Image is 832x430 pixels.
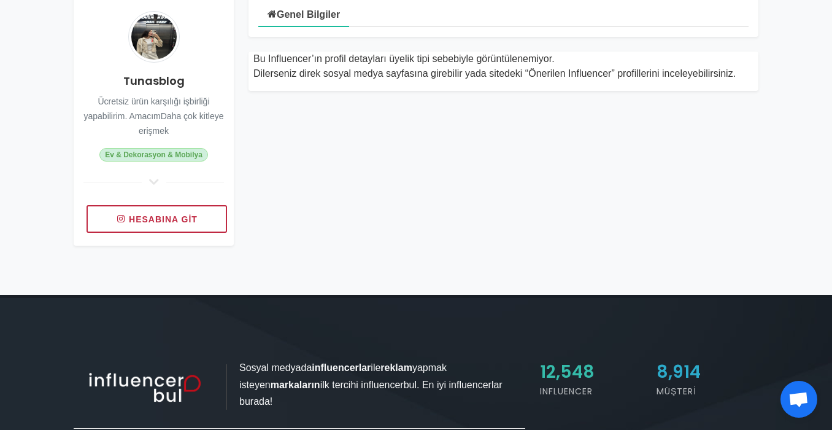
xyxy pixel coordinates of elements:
div: Bu Influencer’ın profil detayları üyelik tipi sebebiyle görüntülenemiyor. Dilerseniz direk sosyal... [253,52,753,81]
span: 12,548 [540,360,595,384]
small: Ücretsiz ürün karşılığı işbirliği yapabilirim. AmacımDaha çok kitleye erişmek [84,96,224,136]
h4: Tunasblog [83,72,224,89]
p: Sosyal medyada ile yapmak isteyen ilk tercihi influencerbul. En iyi influencerlar burada! [74,359,525,410]
h5: Müşteri [657,385,758,398]
span: Ev & Dekorasyon & Mobilya [99,148,207,162]
img: Avatar [128,11,180,63]
strong: reklam [380,362,412,373]
strong: influencerlar [312,362,371,373]
img: influencer_light.png [74,364,227,409]
span: 8,914 [657,360,701,384]
a: Hesabına git [87,205,227,233]
div: Açık sohbet [780,381,817,418]
h5: Influencer [540,385,642,398]
strong: markaların [271,380,320,390]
